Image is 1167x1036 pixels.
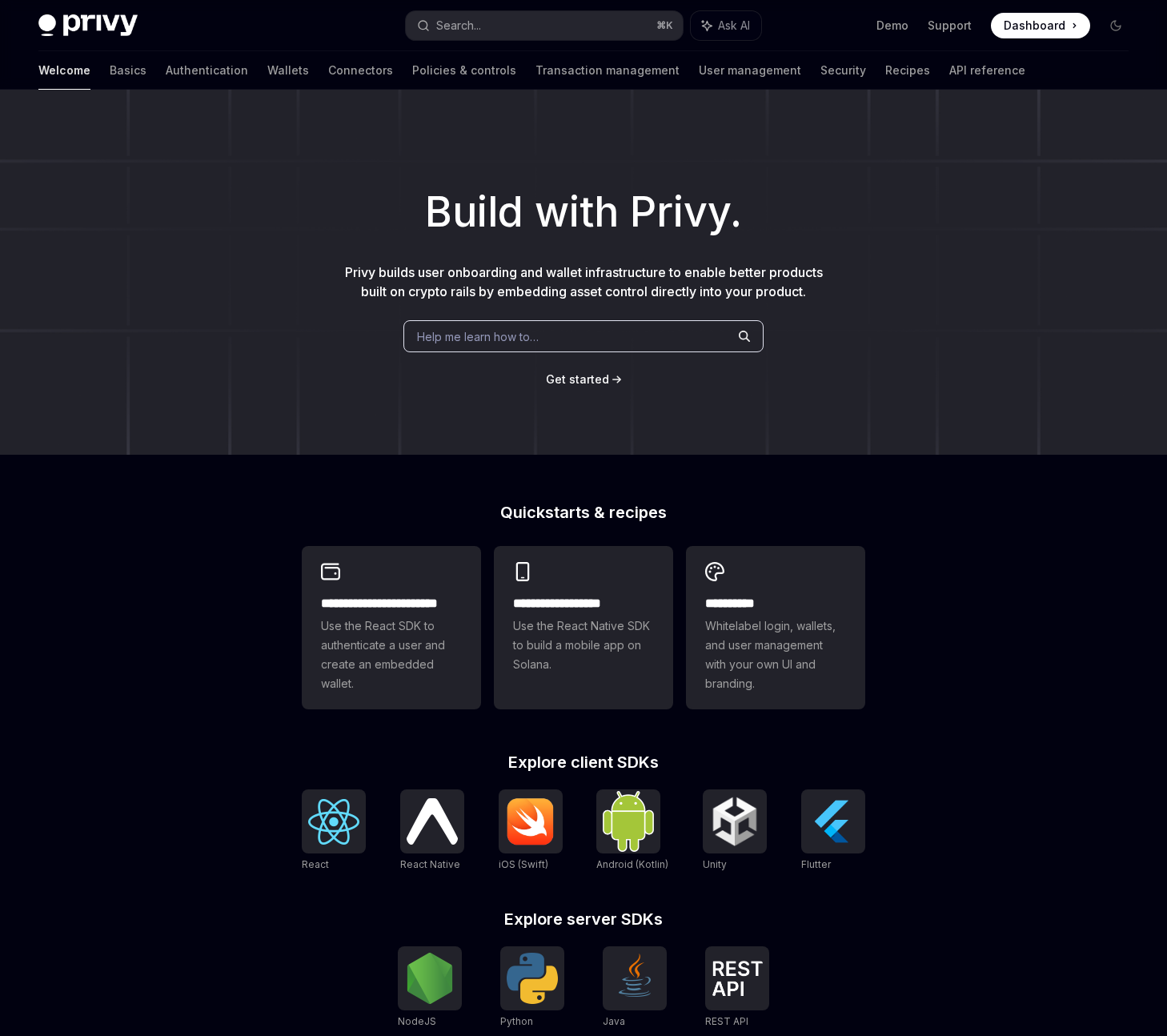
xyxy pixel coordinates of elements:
[535,51,680,90] a: Transaction management
[507,953,558,1004] img: Python
[705,1015,748,1027] span: REST API
[412,51,516,90] a: Policies & controls
[398,946,462,1030] a: NodeJSNodeJS
[546,371,609,387] a: Get started
[302,858,329,870] span: React
[603,946,667,1030] a: JavaJava
[699,51,801,90] a: User management
[808,796,859,847] img: Flutter
[546,372,609,386] span: Get started
[404,953,455,1004] img: NodeJS
[949,51,1025,90] a: API reference
[876,18,908,34] a: Demo
[302,504,865,520] h2: Quickstarts & recipes
[928,18,972,34] a: Support
[686,546,865,709] a: **** *****Whitelabel login, wallets, and user management with your own UI and branding.
[820,51,866,90] a: Security
[166,51,248,90] a: Authentication
[500,1015,533,1027] span: Python
[436,16,481,35] div: Search...
[991,13,1090,38] a: Dashboard
[705,616,846,693] span: Whitelabel login, wallets, and user management with your own UI and branding.
[26,181,1141,243] h1: Build with Privy.
[328,51,393,90] a: Connectors
[718,18,750,34] span: Ask AI
[417,328,539,345] span: Help me learn how to…
[885,51,930,90] a: Recipes
[705,946,769,1030] a: REST APIREST API
[513,616,654,674] span: Use the React Native SDK to build a mobile app on Solana.
[1004,18,1065,34] span: Dashboard
[494,546,673,709] a: **** **** **** ***Use the React Native SDK to build a mobile app on Solana.
[321,616,462,693] span: Use the React SDK to authenticate a user and create an embedded wallet.
[499,789,563,873] a: iOS (Swift)iOS (Swift)
[500,946,564,1030] a: PythonPython
[400,789,464,873] a: React NativeReact Native
[110,51,146,90] a: Basics
[308,799,359,845] img: React
[703,789,767,873] a: UnityUnity
[609,953,660,1004] img: Java
[801,858,831,870] span: Flutter
[302,789,366,873] a: ReactReact
[709,796,760,847] img: Unity
[691,11,761,40] button: Ask AI
[505,797,556,845] img: iOS (Swift)
[302,754,865,770] h2: Explore client SDKs
[1103,13,1129,38] button: Toggle dark mode
[267,51,309,90] a: Wallets
[345,264,823,299] span: Privy builds user onboarding and wallet infrastructure to enable better products built on crypto ...
[398,1015,436,1027] span: NodeJS
[38,51,90,90] a: Welcome
[703,858,727,870] span: Unity
[596,858,668,870] span: Android (Kotlin)
[603,791,654,851] img: Android (Kotlin)
[302,911,865,927] h2: Explore server SDKs
[400,858,460,870] span: React Native
[596,789,668,873] a: Android (Kotlin)Android (Kotlin)
[499,858,548,870] span: iOS (Swift)
[801,789,865,873] a: FlutterFlutter
[656,19,673,32] span: ⌘ K
[38,14,138,37] img: dark logo
[712,961,763,996] img: REST API
[407,798,458,844] img: React Native
[603,1015,625,1027] span: Java
[406,11,682,40] button: Search...⌘K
